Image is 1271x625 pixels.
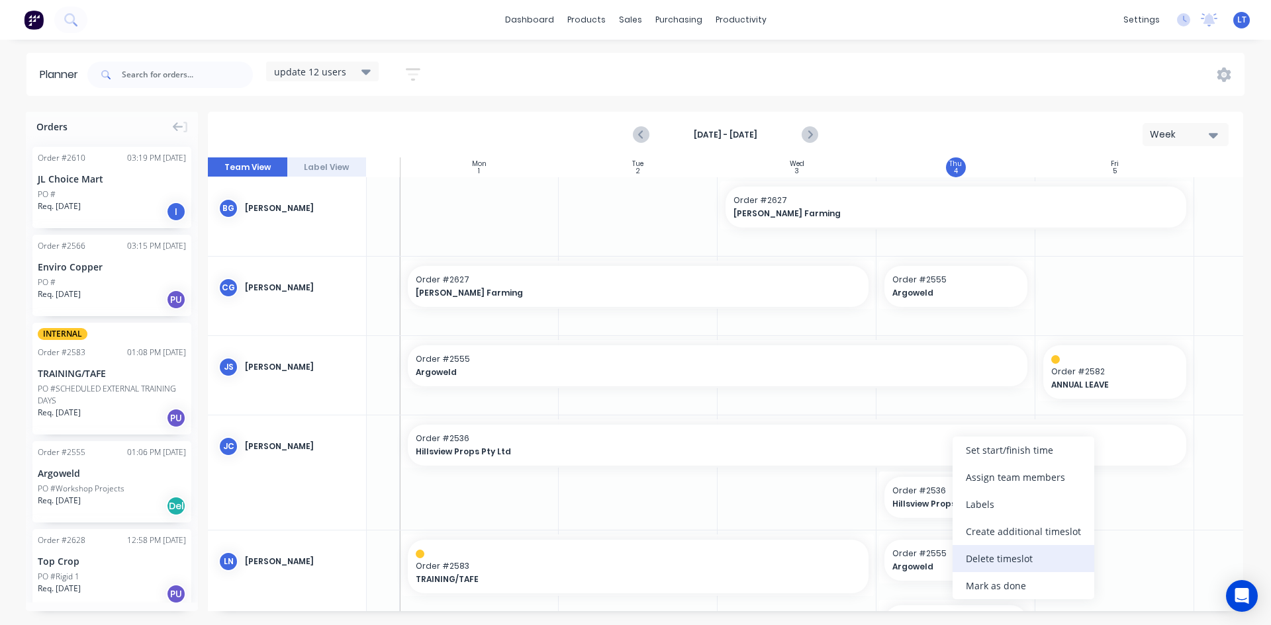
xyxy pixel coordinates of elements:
div: Labels [953,491,1094,518]
div: PU [166,408,186,428]
div: I [166,202,186,222]
div: Set start/finish time [953,437,1094,464]
div: 03:19 PM [DATE] [127,152,186,164]
div: TRAINING/TAFE [38,366,186,380]
span: update 12 users [274,65,346,79]
div: [PERSON_NAME] [245,282,355,294]
div: Order # 2566 [38,240,85,252]
span: Order # 2582 [1051,366,1178,378]
div: JL Choice Mart [38,172,186,186]
span: Hillsview Props Pty Ltd [892,498,1007,510]
div: [PERSON_NAME] [245,202,355,214]
span: LT [1237,14,1247,26]
div: Fri [1111,160,1119,168]
div: Mon [472,160,487,168]
div: BG [218,198,238,218]
span: INTERNAL [38,328,87,340]
span: [PERSON_NAME] Farming [416,287,816,299]
div: Delete timeslot [953,545,1094,572]
div: 2 [636,168,640,175]
div: [PERSON_NAME] [245,361,355,373]
button: Label View [287,157,367,177]
button: Week [1143,123,1229,146]
div: Order # 2628 [38,534,85,546]
div: JC [218,437,238,456]
div: Order # 2555 [38,446,85,458]
div: Wed [790,160,804,168]
div: settings [1117,10,1166,30]
div: [PERSON_NAME] [245,440,355,452]
div: PU [166,290,186,310]
span: ANNUAL LEAVE [1051,379,1166,391]
span: Order # 2555 [892,274,1019,286]
span: Req. [DATE] [38,495,81,507]
div: Open Intercom Messenger [1226,580,1258,612]
span: Req. [DATE] [38,583,81,595]
div: 1 [478,168,480,175]
div: Argoweld [38,466,186,480]
div: 01:06 PM [DATE] [127,446,186,458]
span: Argoweld [892,561,1007,573]
div: products [561,10,612,30]
div: Order # 2610 [38,152,85,164]
div: Del [166,496,186,516]
div: [PERSON_NAME] [245,556,355,567]
div: PO #Rigid 1 [38,571,79,583]
div: 03:15 PM [DATE] [127,240,186,252]
div: Assign team members [953,464,1094,491]
span: Order # 2627 [416,274,861,286]
div: PU [166,584,186,604]
a: dashboard [498,10,561,30]
div: Tue [632,160,643,168]
span: Argoweld [892,287,1007,299]
div: JS [218,357,238,377]
span: Req. [DATE] [38,288,81,300]
div: sales [612,10,649,30]
span: Req. [DATE] [38,200,81,212]
span: Order # 2536 [416,433,1178,444]
div: Top Crop [38,554,186,568]
div: CG [218,278,238,298]
span: [PERSON_NAME] Farming [733,208,1134,220]
div: Planner [40,67,85,83]
span: Order # 2555 [416,353,1019,365]
div: 01:08 PM [DATE] [127,347,186,358]
div: Enviro Copper [38,260,186,274]
div: 3 [794,168,799,175]
span: Orders [36,120,68,134]
div: PO # [38,188,56,200]
div: Order # 2583 [38,347,85,358]
div: 5 [1113,168,1117,175]
input: Search for orders... [122,62,253,88]
span: Order # 2627 [733,194,1178,206]
div: PO #Workshop Projects [38,483,124,495]
div: PO #SCHEDULED EXTERNAL TRAINING DAYS [38,383,186,407]
div: Create additional timeslot [953,518,1094,545]
span: Order # 2536 [892,485,1019,497]
img: Factory [24,10,44,30]
div: Thu [949,160,962,168]
span: TRAINING/TAFE [416,573,816,585]
span: Order # 2583 [416,560,861,572]
span: Order # 2555 [892,548,1019,560]
div: Week [1150,128,1211,142]
strong: [DATE] - [DATE] [659,129,792,141]
div: 12:58 PM [DATE] [127,534,186,546]
span: Argoweld [416,366,959,378]
div: 4 [954,168,958,175]
span: Req. [DATE] [38,407,81,419]
div: productivity [709,10,773,30]
button: Team View [208,157,287,177]
div: PO # [38,276,56,288]
div: LN [218,552,238,571]
span: Hillsview Props Pty Ltd [416,446,1102,458]
div: Mark as done [953,572,1094,599]
div: purchasing [649,10,709,30]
